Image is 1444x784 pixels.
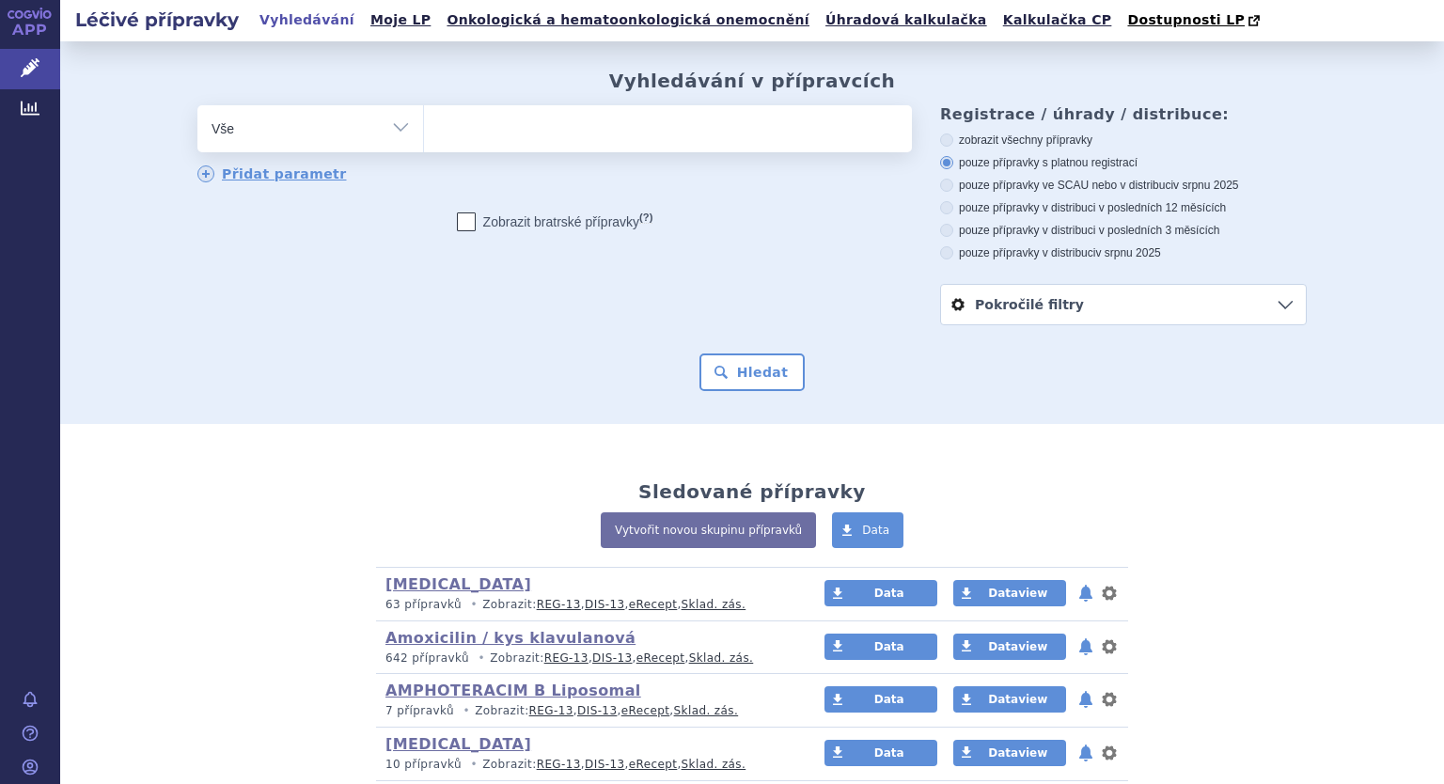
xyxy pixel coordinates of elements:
[385,575,531,593] a: [MEDICAL_DATA]
[1100,742,1119,764] button: nastavení
[1100,635,1119,658] button: nastavení
[997,8,1118,33] a: Kalkulačka CP
[537,598,581,611] a: REG-13
[953,740,1066,766] a: Dataview
[862,524,889,537] span: Data
[1122,8,1269,34] a: Dostupnosti LP
[988,640,1047,653] span: Dataview
[197,165,347,182] a: Přidat parametr
[385,651,469,665] span: 642 přípravků
[465,597,482,613] i: •
[385,651,789,666] p: Zobrazit: , , ,
[699,353,806,391] button: Hledat
[629,598,678,611] a: eRecept
[465,757,482,773] i: •
[585,758,624,771] a: DIS-13
[940,200,1307,215] label: pouze přípravky v distribuci v posledních 12 měsících
[1100,688,1119,711] button: nastavení
[1095,246,1160,259] span: v srpnu 2025
[1076,742,1095,764] button: notifikace
[824,634,937,660] a: Data
[609,70,896,92] h2: Vyhledávání v přípravcích
[1173,179,1238,192] span: v srpnu 2025
[529,704,573,717] a: REG-13
[874,587,904,600] span: Data
[638,480,866,503] h2: Sledované přípravky
[689,651,754,665] a: Sklad. zás.
[621,704,670,717] a: eRecept
[953,580,1066,606] a: Dataview
[385,597,789,613] p: Zobrazit: , , ,
[601,512,816,548] a: Vytvořit novou skupinu přípravků
[874,640,904,653] span: Data
[953,686,1066,713] a: Dataview
[639,212,652,224] abbr: (?)
[682,758,746,771] a: Sklad. zás.
[385,598,462,611] span: 63 přípravků
[60,7,254,33] h2: Léčivé přípravky
[636,651,685,665] a: eRecept
[874,746,904,760] span: Data
[988,746,1047,760] span: Dataview
[940,178,1307,193] label: pouze přípravky ve SCAU nebo v distribuci
[988,587,1047,600] span: Dataview
[824,740,937,766] a: Data
[1076,582,1095,604] button: notifikace
[940,105,1307,123] h3: Registrace / úhrady / distribuce:
[629,758,678,771] a: eRecept
[458,703,475,719] i: •
[385,629,636,647] a: Amoxicilin / kys klavulanová
[385,704,454,717] span: 7 přípravků
[940,245,1307,260] label: pouze přípravky v distribuci
[1076,635,1095,658] button: notifikace
[441,8,815,33] a: Onkologická a hematoonkologická onemocnění
[385,757,789,773] p: Zobrazit: , , ,
[988,693,1047,706] span: Dataview
[832,512,903,548] a: Data
[824,686,937,713] a: Data
[544,651,589,665] a: REG-13
[254,8,360,33] a: Vyhledávání
[385,703,789,719] p: Zobrazit: , , ,
[941,285,1306,324] a: Pokročilé filtry
[1100,582,1119,604] button: nastavení
[824,580,937,606] a: Data
[674,704,739,717] a: Sklad. zás.
[592,651,632,665] a: DIS-13
[385,682,641,699] a: AMPHOTERACIM B Liposomal
[385,735,531,753] a: [MEDICAL_DATA]
[577,704,617,717] a: DIS-13
[682,598,746,611] a: Sklad. zás.
[385,758,462,771] span: 10 přípravků
[473,651,490,666] i: •
[940,133,1307,148] label: zobrazit všechny přípravky
[940,223,1307,238] label: pouze přípravky v distribuci v posledních 3 měsících
[820,8,993,33] a: Úhradová kalkulačka
[537,758,581,771] a: REG-13
[874,693,904,706] span: Data
[457,212,653,231] label: Zobrazit bratrské přípravky
[953,634,1066,660] a: Dataview
[1076,688,1095,711] button: notifikace
[585,598,624,611] a: DIS-13
[365,8,436,33] a: Moje LP
[1127,12,1245,27] span: Dostupnosti LP
[940,155,1307,170] label: pouze přípravky s platnou registrací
